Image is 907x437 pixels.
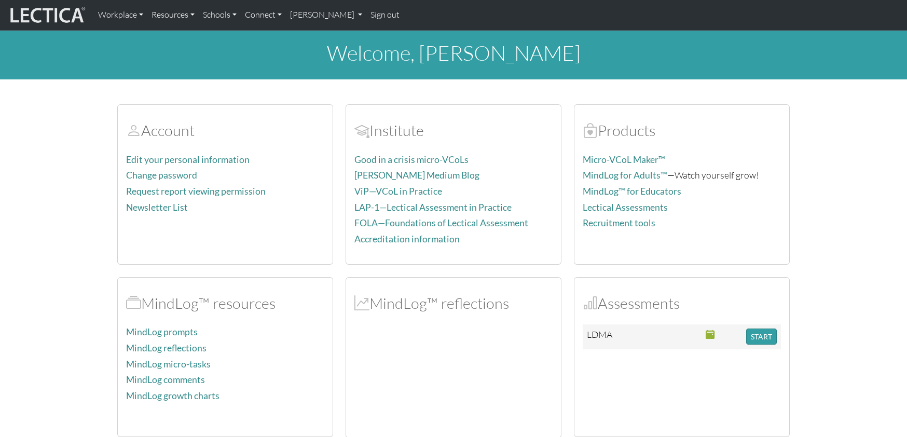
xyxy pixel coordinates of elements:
[126,154,250,165] a: Edit your personal information
[354,121,369,140] span: Account
[366,4,404,26] a: Sign out
[583,170,667,181] a: MindLog for Adults™
[126,186,266,197] a: Request report viewing permission
[126,374,205,385] a: MindLog comments
[126,294,141,312] span: MindLog™ resources
[706,329,715,340] span: This Assessment closes on: 2025-10-13 21:00
[147,4,199,26] a: Resources
[199,4,241,26] a: Schools
[583,121,598,140] span: Products
[126,359,211,370] a: MindLog micro-tasks
[354,202,512,213] a: LAP-1—Lectical Assessment in Practice
[583,324,628,349] td: LDMA
[94,4,147,26] a: Workplace
[286,4,366,26] a: [PERSON_NAME]
[126,390,219,401] a: MindLog growth charts
[583,217,655,228] a: Recruitment tools
[354,234,460,244] a: Accreditation information
[583,294,598,312] span: Assessments
[126,121,141,140] span: Account
[126,294,324,312] h2: MindLog™ resources
[583,202,668,213] a: Lectical Assessments
[583,121,781,140] h2: Products
[583,294,781,312] h2: Assessments
[354,294,553,312] h2: MindLog™ reflections
[126,326,198,337] a: MindLog prompts
[354,186,442,197] a: ViP—VCoL in Practice
[354,294,369,312] span: MindLog
[583,154,665,165] a: Micro-VCoL Maker™
[354,154,469,165] a: Good in a crisis micro-VCoLs
[354,170,479,181] a: [PERSON_NAME] Medium Blog
[8,5,86,25] img: lecticalive
[126,343,207,353] a: MindLog reflections
[583,186,681,197] a: MindLog™ for Educators
[126,202,188,213] a: Newsletter List
[354,121,553,140] h2: Institute
[126,121,324,140] h2: Account
[126,170,197,181] a: Change password
[354,217,528,228] a: FOLA—Foundations of Lectical Assessment
[746,329,777,345] button: START
[241,4,286,26] a: Connect
[583,168,781,183] p: —Watch yourself grow!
